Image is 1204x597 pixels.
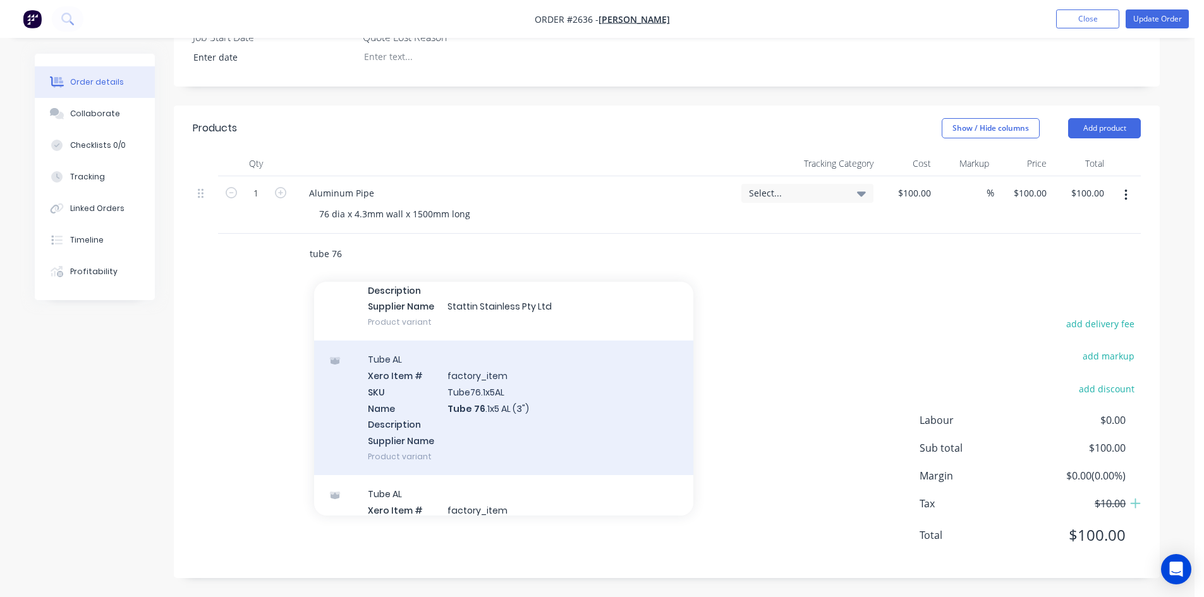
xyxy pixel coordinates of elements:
span: $100.00 [1032,440,1126,455]
div: Open Intercom Messenger [1161,554,1191,584]
a: [PERSON_NAME] [599,13,670,25]
button: Checklists 0/0 [35,130,155,161]
button: add delivery fee [1059,315,1141,332]
span: Total [920,528,1032,543]
div: Timeline [70,234,104,246]
button: add markup [1076,347,1141,365]
button: Timeline [35,224,155,256]
span: Select... [749,186,844,200]
img: Factory [23,9,42,28]
span: Tax [920,496,1032,511]
button: Linked Orders [35,193,155,224]
div: Tracking [70,171,105,183]
div: Linked Orders [70,203,125,214]
div: Cost [879,151,936,176]
div: Total [1052,151,1109,176]
button: Order details [35,66,155,98]
div: Price [994,151,1052,176]
span: % [987,186,994,200]
span: Labour [920,413,1032,428]
span: $0.00 [1032,413,1126,428]
input: Enter date [185,48,342,67]
div: Collaborate [70,108,120,119]
div: Checklists 0/0 [70,140,126,151]
button: Tracking [35,161,155,193]
div: Qty [218,151,294,176]
span: Order #2636 - [535,13,599,25]
span: $100.00 [1032,524,1126,546]
div: Aluminum Pipe [299,184,384,202]
button: Collaborate [35,98,155,130]
div: Tracking Category [736,151,879,176]
span: Margin [920,468,1032,483]
button: Close [1056,9,1119,28]
div: Markup [936,151,994,176]
button: add discount [1072,380,1141,397]
button: Add product [1068,118,1141,138]
div: Order details [70,76,124,88]
div: Profitability [70,266,118,277]
span: $10.00 [1032,496,1126,511]
button: Update Order [1126,9,1189,28]
div: Products [193,121,237,136]
div: 76 dia x 4.3mm wall x 1500mm long [309,205,480,223]
button: Profitability [35,256,155,287]
span: $0.00 ( 0.00 %) [1032,468,1126,483]
input: Start typing to add a product... [309,241,562,267]
span: Sub total [920,440,1032,455]
button: Show / Hide columns [942,118,1040,138]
